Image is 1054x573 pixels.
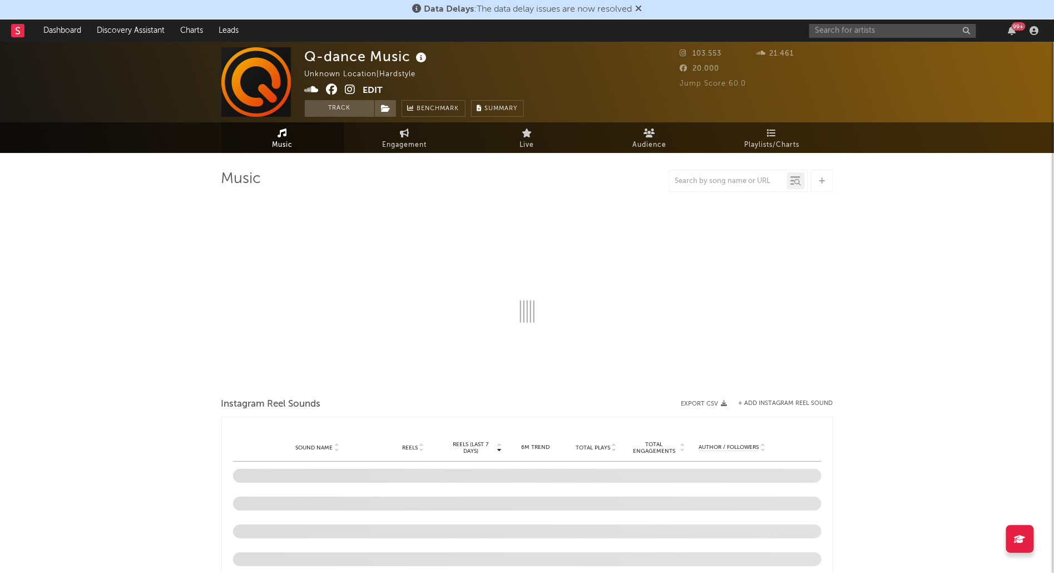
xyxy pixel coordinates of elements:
a: Playlists/Charts [711,122,833,153]
a: Discovery Assistant [89,19,172,42]
input: Search by song name or URL [670,177,787,186]
span: Total Engagements [630,441,679,455]
span: Jump Score: 60.0 [680,80,746,87]
button: Summary [471,100,524,117]
button: Track [305,100,374,117]
span: 103.553 [680,50,722,57]
button: + Add Instagram Reel Sound [739,401,833,407]
span: Summary [485,106,518,112]
a: Leads [211,19,246,42]
a: Engagement [344,122,466,153]
span: Reels (last 7 days) [447,441,496,455]
span: Total Plays [576,444,610,451]
span: Author / Followers [699,444,759,451]
a: Music [221,122,344,153]
button: Edit [363,84,383,98]
div: 6M Trend [508,443,563,452]
a: Live [466,122,588,153]
span: Data Delays [424,5,474,14]
span: Dismiss [635,5,642,14]
span: Playlists/Charts [744,139,799,152]
div: Unknown Location | Hardstyle [305,68,429,81]
a: Charts [172,19,211,42]
span: Sound Name [295,444,333,451]
div: 99 + [1012,22,1026,31]
span: Benchmark [417,102,459,116]
div: Q-dance Music [305,47,430,66]
button: Export CSV [681,401,728,407]
a: Benchmark [402,100,466,117]
span: Instagram Reel Sounds [221,398,321,411]
span: Music [272,139,293,152]
span: 21.461 [756,50,794,57]
span: Audience [632,139,666,152]
span: : The data delay issues are now resolved [424,5,632,14]
button: 99+ [1008,26,1016,35]
input: Search for artists [809,24,976,38]
a: Dashboard [36,19,89,42]
span: 20.000 [680,65,720,72]
span: Live [520,139,535,152]
span: Reels [402,444,418,451]
a: Audience [588,122,711,153]
span: Engagement [383,139,427,152]
div: + Add Instagram Reel Sound [728,401,833,407]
